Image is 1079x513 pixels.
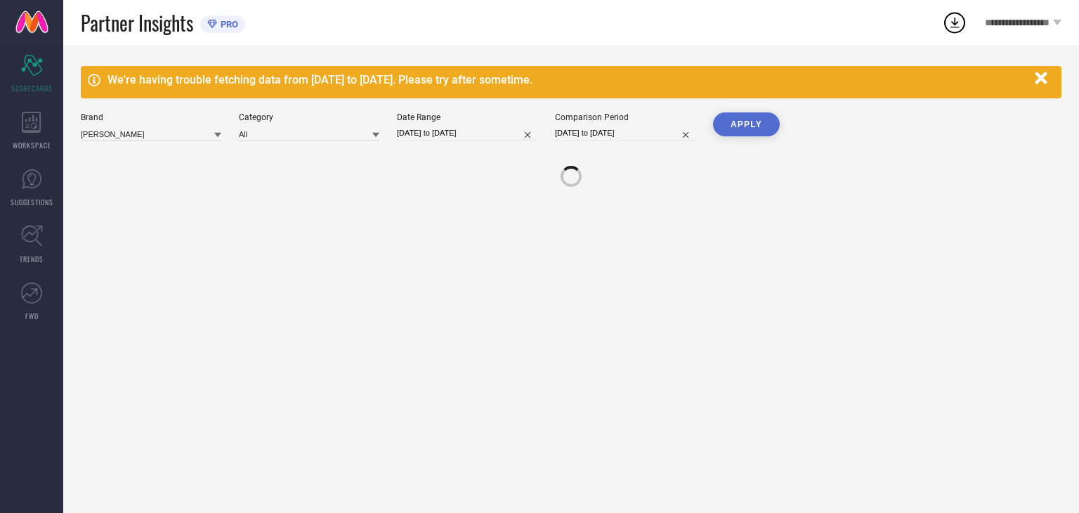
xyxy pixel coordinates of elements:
[397,112,537,122] div: Date Range
[107,73,1028,86] div: We're having trouble fetching data from [DATE] to [DATE]. Please try after sometime.
[942,10,967,35] div: Open download list
[11,83,53,93] span: SCORECARDS
[713,112,780,136] button: APPLY
[11,197,53,207] span: SUGGESTIONS
[555,126,695,141] input: Select comparison period
[81,8,193,37] span: Partner Insights
[25,311,39,321] span: FWD
[81,112,221,122] div: Brand
[20,254,44,264] span: TRENDS
[397,126,537,141] input: Select date range
[13,140,51,150] span: WORKSPACE
[217,19,238,30] span: PRO
[555,112,695,122] div: Comparison Period
[239,112,379,122] div: Category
